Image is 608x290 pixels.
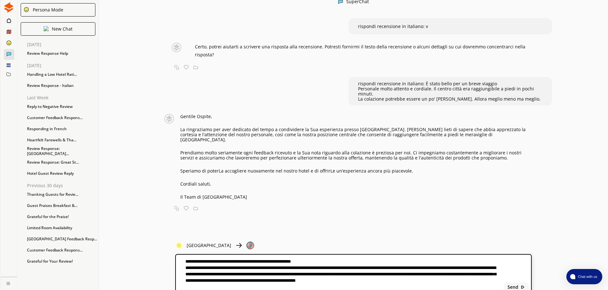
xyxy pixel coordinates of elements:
p: Prendiamo molto seriamente ogni feedback ricevuto e la Sua nota riguardo alla colazione è prezios... [180,150,532,160]
b: Send [508,285,518,290]
div: Grateful for the Praise! [24,212,99,222]
p: rispondi recensione in italiano: È stato bello per un breve viaggio [358,81,542,86]
img: Close [235,242,243,249]
img: Close [3,2,14,13]
p: La ringraziamo per aver dedicato del tempo a condividere la Sua esperienza presso [GEOGRAPHIC_DAT... [180,127,532,142]
div: Review Response: Great St... [24,158,99,167]
img: Save [193,206,198,211]
p: New Chat [52,26,73,32]
a: Close [1,277,17,288]
span: Certo, potrei aiutarti a scrivere una risposta alla recensione. Potresti fornirmi il testo della ... [195,44,525,58]
img: Save [193,65,198,70]
img: Close [6,281,10,285]
div: Review Response: [GEOGRAPHIC_DATA]... [24,146,99,156]
p: Personale molto attento e cordiale. Il centro città era raggiungibile a piedi in pochi minuti. [358,86,542,96]
p: Last Week [27,95,99,100]
p: Cordiali saluti, [180,181,532,187]
p: Gentile Ospite, [180,114,532,119]
div: Guest Praises Breakfast &... [24,201,99,210]
div: Hotel Guest Review Reply [24,169,99,178]
div: Responding to a Review [24,268,99,277]
img: Copy [174,206,179,211]
p: Previous 30 days [27,183,99,188]
div: Heartfelt Farewells & Tha... [24,135,99,145]
div: Grateful for Your Review! [24,257,99,266]
img: Close [161,114,177,124]
img: Favorite [184,65,189,70]
img: Favorite [184,206,189,211]
img: Close [175,242,183,249]
p: [DATE] [27,42,99,47]
img: Close [161,43,192,52]
div: Customer Feedback Respons... [24,113,99,123]
p: Il Team di [GEOGRAPHIC_DATA] [180,195,532,200]
div: Handling a Low Hotel Rati... [24,70,99,79]
button: atlas-launcher [566,269,602,284]
p: [GEOGRAPHIC_DATA] [187,243,231,248]
img: Copy [174,65,179,70]
div: Review Response Help [24,49,99,58]
p: Speriamo di poterLa accogliere nuovamente nel nostro hotel e di offrirLe un’esperienza ancora più... [180,168,532,173]
div: Reply to Negative Review [24,102,99,111]
img: Close [246,242,254,249]
div: Customer Feedback Respons... [24,245,99,255]
span: Chat with us [575,274,598,279]
img: Close [44,26,49,31]
div: Thanking Guests for Revie... [24,190,99,199]
img: Close [521,285,525,289]
div: [GEOGRAPHIC_DATA] Feedback Resp... [24,234,99,244]
img: Close [24,7,29,12]
p: La colazione potrebbe essere un po' [PERSON_NAME]. Allora meglio meno ma meglio. [358,96,542,102]
p: [DATE] [27,63,99,68]
div: Responding in French [24,124,99,134]
div: Limited Room Availability [24,223,99,233]
span: rispondi recensione in italiano: v [358,23,428,29]
div: Review Response - Italian [24,81,99,90]
div: Persona Mode [31,7,63,12]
